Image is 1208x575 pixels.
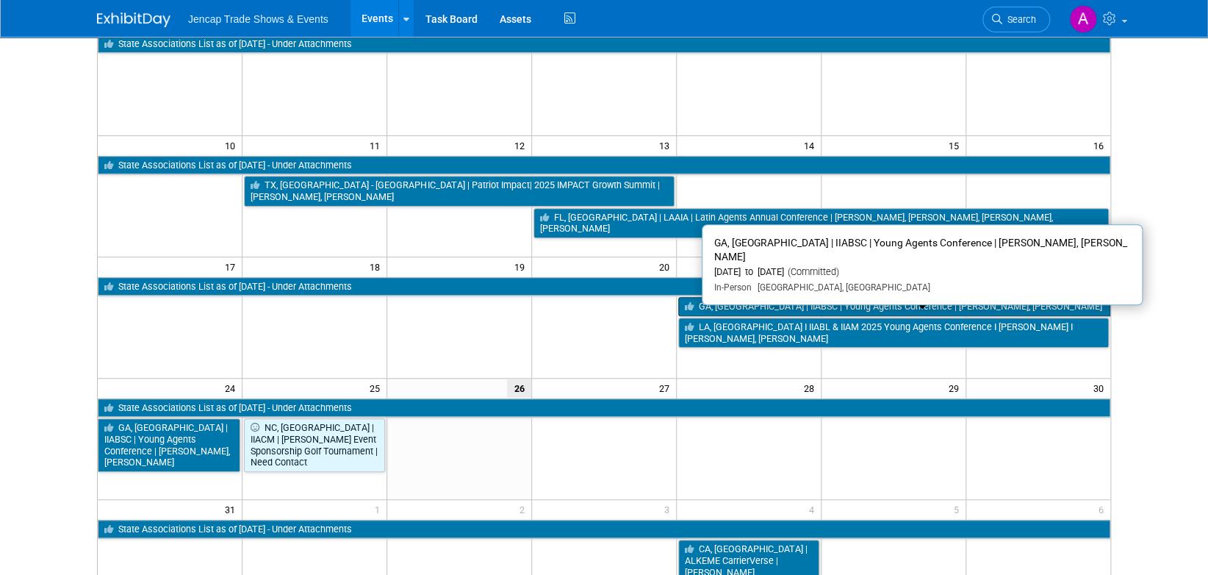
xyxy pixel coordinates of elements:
[952,500,966,518] span: 5
[98,35,1110,54] a: State Associations List as of [DATE] - Under Attachments
[368,379,387,397] span: 25
[507,379,531,397] span: 26
[98,399,1110,418] a: State Associations List as of [DATE] - Under Attachments
[1002,14,1036,25] span: Search
[982,7,1050,32] a: Search
[98,418,240,472] a: GA, [GEOGRAPHIC_DATA] | IIABSC | Young Agents Conference | [PERSON_NAME], [PERSON_NAME]
[808,500,821,518] span: 4
[223,136,242,154] span: 10
[802,136,821,154] span: 14
[223,500,242,518] span: 31
[97,12,170,27] img: ExhibitDay
[752,282,930,293] span: [GEOGRAPHIC_DATA], [GEOGRAPHIC_DATA]
[368,257,387,276] span: 18
[678,318,1109,348] a: LA, [GEOGRAPHIC_DATA] I IIABL & IIAM 2025 Young Agents Conference I [PERSON_NAME] I [PERSON_NAME]...
[1097,500,1110,518] span: 6
[223,379,242,397] span: 24
[714,266,1130,279] div: [DATE] to [DATE]
[784,266,839,277] span: (Committed)
[373,500,387,518] span: 1
[244,418,385,472] a: NC, [GEOGRAPHIC_DATA] | IIACM | [PERSON_NAME] Event Sponsorship Golf Tournament | Need Contact
[533,208,1109,238] a: FL, [GEOGRAPHIC_DATA] | LAAIA | Latin Agents Annual Conference | [PERSON_NAME], [PERSON_NAME], [P...
[947,136,966,154] span: 15
[518,500,531,518] span: 2
[1092,379,1110,397] span: 30
[658,136,676,154] span: 13
[658,257,676,276] span: 20
[244,176,675,206] a: TX, [GEOGRAPHIC_DATA] - [GEOGRAPHIC_DATA] | Patriot Impact| 2025 IMPACT Growth Summit | [PERSON_N...
[513,136,531,154] span: 12
[1092,136,1110,154] span: 16
[223,257,242,276] span: 17
[188,13,328,25] span: Jencap Trade Shows & Events
[947,379,966,397] span: 29
[368,136,387,154] span: 11
[802,379,821,397] span: 28
[714,282,752,293] span: In-Person
[98,520,1110,539] a: State Associations List as of [DATE] - Under Attachments
[1069,5,1097,33] img: Allison Sharpe
[678,297,1110,316] a: GA, [GEOGRAPHIC_DATA] | IIABSC | Young Agents Conference | [PERSON_NAME], [PERSON_NAME]
[513,257,531,276] span: 19
[714,237,1127,262] span: GA, [GEOGRAPHIC_DATA] | IIABSC | Young Agents Conference | [PERSON_NAME], [PERSON_NAME]
[663,500,676,518] span: 3
[658,379,676,397] span: 27
[98,156,1110,175] a: State Associations List as of [DATE] - Under Attachments
[98,277,1110,296] a: State Associations List as of [DATE] - Under Attachments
